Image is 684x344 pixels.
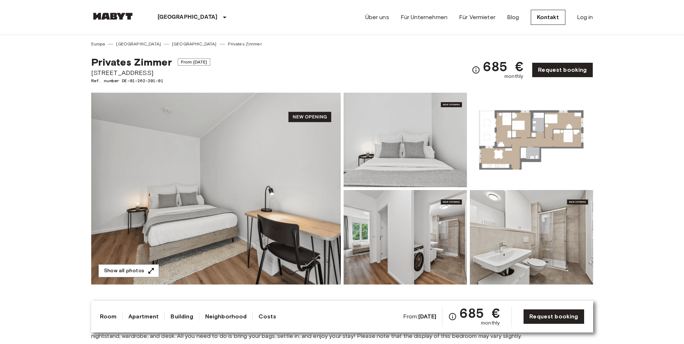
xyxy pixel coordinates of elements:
[472,66,480,74] svg: Check cost overview for full price breakdown. Please note that discounts apply to new joiners onl...
[205,312,247,321] a: Neighborhood
[259,312,276,321] a: Costs
[460,306,500,319] span: 685 €
[418,313,437,320] b: [DATE]
[172,41,217,47] a: [GEOGRAPHIC_DATA]
[481,319,500,327] span: monthly
[531,10,565,25] a: Kontakt
[178,58,211,66] span: From [DATE]
[228,41,262,47] a: Privates Zimmer
[483,60,523,73] span: 685 €
[403,313,437,321] span: From:
[532,62,593,78] a: Request booking
[98,264,159,278] button: Show all photos
[365,13,389,22] a: Über uns
[91,13,134,20] img: Habyt
[344,93,467,187] img: Picture of unit DE-01-262-201-01
[171,312,193,321] a: Building
[128,312,159,321] a: Apartment
[577,13,593,22] a: Log in
[507,13,519,22] a: Blog
[470,93,593,187] img: Picture of unit DE-01-262-201-01
[91,78,211,84] span: Ref. number DE-01-262-201-01
[401,13,447,22] a: Für Unternehmen
[448,312,457,321] svg: Check cost overview for full price breakdown. Please note that discounts apply to new joiners onl...
[504,73,523,80] span: monthly
[158,13,218,22] p: [GEOGRAPHIC_DATA]
[523,309,584,324] a: Request booking
[116,41,161,47] a: [GEOGRAPHIC_DATA]
[91,56,172,68] span: Privates Zimmer
[100,312,117,321] a: Room
[91,68,211,78] span: [STREET_ADDRESS]
[470,190,593,285] img: Picture of unit DE-01-262-201-01
[459,13,495,22] a: Für Vermieter
[91,93,341,285] img: Marketing picture of unit DE-01-262-201-01
[91,41,105,47] a: Europa
[344,190,467,285] img: Picture of unit DE-01-262-201-01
